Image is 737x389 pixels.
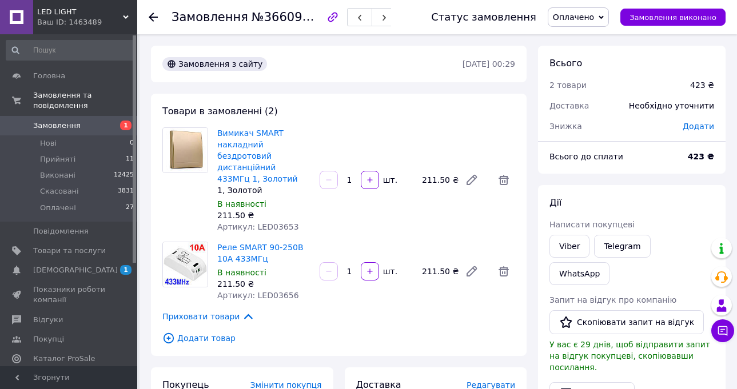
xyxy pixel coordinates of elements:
span: Нові [40,138,57,149]
button: Чат з покупцем [711,319,734,342]
span: Замовлення [172,10,248,24]
span: 12425 [114,170,134,181]
span: Повідомлення [33,226,89,236]
div: Необхідно уточнити [622,93,721,118]
span: Товари в замовленні (2) [162,106,278,117]
div: 211.50 ₴ [417,263,456,279]
a: Редагувати [460,260,483,283]
span: Видалити [492,260,515,283]
span: 11 [126,154,134,165]
a: WhatsApp [549,262,609,285]
span: Показники роботи компанії [33,284,106,305]
span: Покупці [33,334,64,344]
span: Додати товар [162,332,515,344]
div: 211.50 ₴ [417,172,456,188]
span: 27 [126,203,134,213]
a: Viber [549,235,589,258]
time: [DATE] 00:29 [463,59,515,69]
span: Товари та послуги [33,246,106,256]
a: Реле SMART 90-250В 10А 433МГц [217,243,304,263]
div: Ваш ID: 1463489 [37,17,137,27]
span: 2 товари [549,81,587,90]
span: Оплачено [553,13,594,22]
b: 423 ₴ [688,152,714,161]
span: Знижка [549,122,582,131]
span: Артикул: LED03656 [217,291,299,300]
div: 1, Золотой [217,185,310,196]
a: Редагувати [460,169,483,191]
span: Оплачені [40,203,76,213]
span: 1 [120,121,132,130]
div: 211.50 ₴ [217,210,310,221]
span: 3831 [118,186,134,196]
span: Замовлення виконано [630,13,716,22]
span: Скасовані [40,186,79,196]
span: Каталог ProSale [33,354,95,364]
span: Всього [549,58,582,69]
span: [DEMOGRAPHIC_DATA] [33,265,118,275]
span: Прийняті [40,154,75,165]
img: Реле SMART 90-250В 10А 433МГц [163,242,208,287]
span: 0 [130,138,134,149]
div: 211.50 ₴ [217,278,310,290]
span: №366096487 [252,10,333,24]
button: Скопіювати запит на відгук [549,310,704,334]
div: Замовлення з сайту [162,57,267,71]
span: Написати покупцеві [549,220,635,229]
img: Вимикач SMART накладний бездротовий дистанційний 433МГц 1, Золотий [163,128,208,173]
span: Артикул: LED03653 [217,222,299,231]
a: Telegram [594,235,650,258]
span: Дії [549,197,561,208]
span: Видалити [492,169,515,191]
span: Замовлення та повідомлення [33,90,137,111]
button: Замовлення виконано [620,9,726,26]
span: Замовлення [33,121,81,131]
span: Всього до сплати [549,152,623,161]
span: Запит на відгук про компанію [549,295,676,304]
div: Статус замовлення [431,11,536,23]
div: шт. [380,266,399,277]
span: Додати [683,122,714,131]
span: 1 [120,265,132,275]
div: Повернутися назад [149,11,158,23]
input: Пошук [6,40,135,61]
div: 423 ₴ [690,79,714,91]
span: Виконані [40,170,75,181]
span: В наявності [217,268,266,277]
div: шт. [380,174,399,186]
span: В наявності [217,199,266,208]
span: Головна [33,71,65,81]
span: Відгуки [33,315,63,325]
span: LED LIGHT [37,7,123,17]
a: Вимикач SMART накладний бездротовий дистанційний 433МГц 1, Золотий [217,129,298,183]
span: Приховати товари [162,310,254,323]
span: У вас є 29 днів, щоб відправити запит на відгук покупцеві, скопіювавши посилання. [549,340,710,372]
span: Доставка [549,101,589,110]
